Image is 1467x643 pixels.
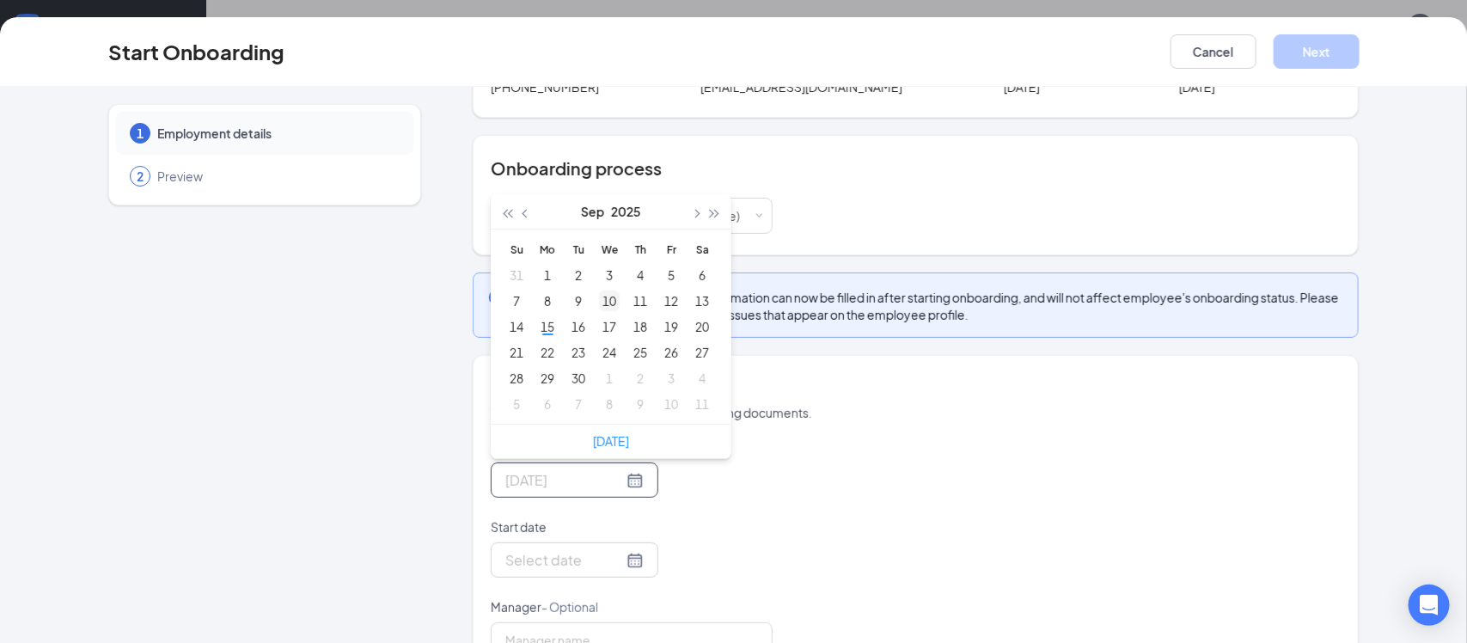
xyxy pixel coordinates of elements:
td: 2025-09-01 [532,262,563,288]
td: 2025-09-15 [532,314,563,340]
td: 2025-09-04 [625,262,656,288]
div: 12 [661,291,682,311]
td: 2025-09-30 [563,365,594,391]
div: 5 [661,265,682,285]
td: 2025-09-11 [625,288,656,314]
td: 2025-10-05 [501,391,532,417]
td: 2025-09-28 [501,365,532,391]
button: Cancel [1171,34,1256,69]
div: 6 [537,394,558,414]
span: [PHONE_NUMBER] [491,77,599,96]
td: 2025-09-17 [594,314,625,340]
td: 2025-10-10 [656,391,687,417]
td: 2025-10-07 [563,391,594,417]
div: 1 [599,368,620,389]
td: 2025-09-05 [656,262,687,288]
th: Th [625,236,656,262]
button: Sep [581,194,604,229]
div: 25 [630,342,651,363]
h4: Onboarding process [491,156,1341,181]
h3: Start Onboarding [108,37,284,66]
div: 7 [568,394,589,414]
th: Tu [563,236,594,262]
div: 20 [692,316,712,337]
td: 2025-09-12 [656,288,687,314]
div: 9 [568,291,589,311]
td: 2025-09-13 [687,288,718,314]
td: 2025-09-21 [501,340,532,365]
td: 2025-09-07 [501,288,532,314]
div: 15 [537,316,558,337]
div: 8 [537,291,558,311]
div: 11 [630,291,651,311]
span: 2 [137,168,144,185]
span: Compensation and employment information can now be filled in after starting onboarding, and will ... [518,289,1344,323]
span: [DATE] [1179,77,1215,96]
div: 24 [599,342,620,363]
td: 2025-09-26 [656,340,687,365]
div: 13 [692,291,712,311]
div: 7 [506,291,527,311]
div: 26 [661,342,682,363]
td: 2025-10-09 [625,391,656,417]
span: Preview [157,168,396,185]
td: 2025-10-11 [687,391,718,417]
th: We [594,236,625,262]
td: 2025-09-18 [625,314,656,340]
div: 4 [630,265,651,285]
p: This information is used to create onboarding documents. [491,404,1341,421]
div: 10 [599,291,620,311]
p: Manager [491,598,773,615]
td: 2025-09-20 [687,314,718,340]
td: 2025-09-02 [563,262,594,288]
td: 2025-09-19 [656,314,687,340]
div: 31 [506,265,527,285]
div: 18 [630,316,651,337]
td: 2025-09-14 [501,314,532,340]
td: 2025-09-24 [594,340,625,365]
span: [EMAIL_ADDRESS][DOMAIN_NAME] [700,77,902,96]
div: 6 [692,265,712,285]
p: Start date [491,518,773,536]
div: 4 [692,368,712,389]
div: 3 [661,368,682,389]
div: 3 [599,265,620,285]
span: Employment details [157,125,396,142]
div: 11 [692,394,712,414]
div: 28 [506,368,527,389]
div: 27 [692,342,712,363]
div: 17 [599,316,620,337]
td: 2025-10-01 [594,365,625,391]
td: 2025-08-31 [501,262,532,288]
td: 2025-09-09 [563,288,594,314]
div: 23 [568,342,589,363]
td: 2025-10-06 [532,391,563,417]
div: 1 [537,265,558,285]
svg: Info [487,287,508,308]
div: 21 [506,342,527,363]
button: 2025 [611,194,641,229]
td: 2025-10-03 [656,365,687,391]
td: 2025-09-10 [594,288,625,314]
td: 2025-09-03 [594,262,625,288]
div: 19 [661,316,682,337]
span: - Optional [541,599,598,615]
div: 29 [537,368,558,389]
div: 9 [630,394,651,414]
div: 14 [506,316,527,337]
span: 1 [137,125,144,142]
div: 10 [661,394,682,414]
input: Select date [505,549,623,571]
td: 2025-10-08 [594,391,625,417]
th: Fr [656,236,687,262]
div: 2 [568,265,589,285]
div: 2 [630,368,651,389]
td: 2025-09-06 [687,262,718,288]
div: 5 [506,394,527,414]
input: Select date [505,469,623,491]
div: 16 [568,316,589,337]
td: 2025-09-23 [563,340,594,365]
div: Open Intercom Messenger [1409,585,1450,626]
div: 22 [537,342,558,363]
button: Next [1274,34,1360,69]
